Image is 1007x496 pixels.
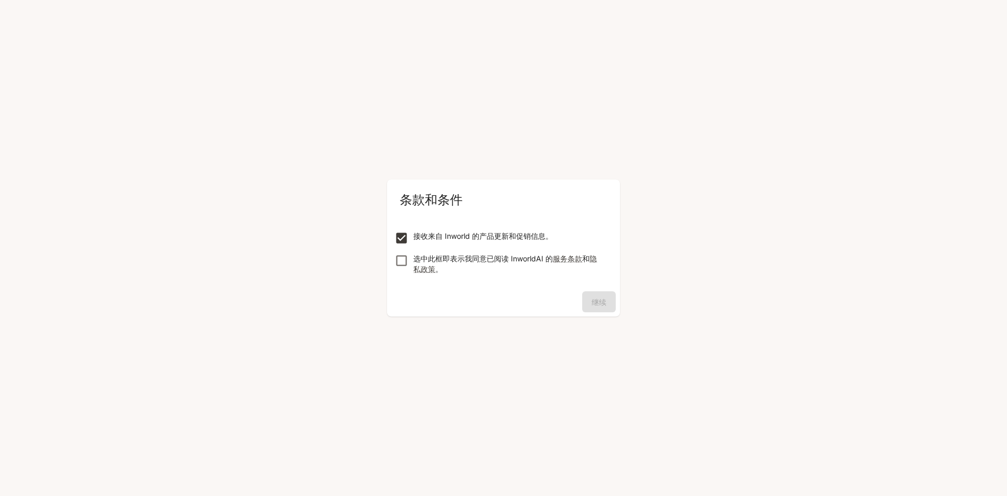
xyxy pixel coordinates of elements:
[435,265,443,273] font: 。
[413,254,553,263] font: 选中此框即表示我同意已阅读 InworldAI 的
[413,231,553,240] font: 接收来自 Inworld 的产品更新和促销信息。
[582,254,590,263] font: 和
[553,254,582,263] a: 服务条款
[400,192,463,207] font: 条款和条件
